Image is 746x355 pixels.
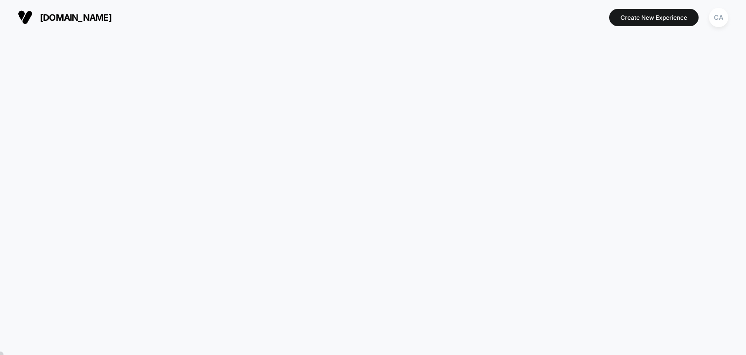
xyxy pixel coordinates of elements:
[609,9,699,26] button: Create New Experience
[709,8,728,27] div: CA
[15,9,115,25] button: [DOMAIN_NAME]
[706,7,731,28] button: CA
[40,12,112,23] span: [DOMAIN_NAME]
[18,10,33,25] img: Visually logo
